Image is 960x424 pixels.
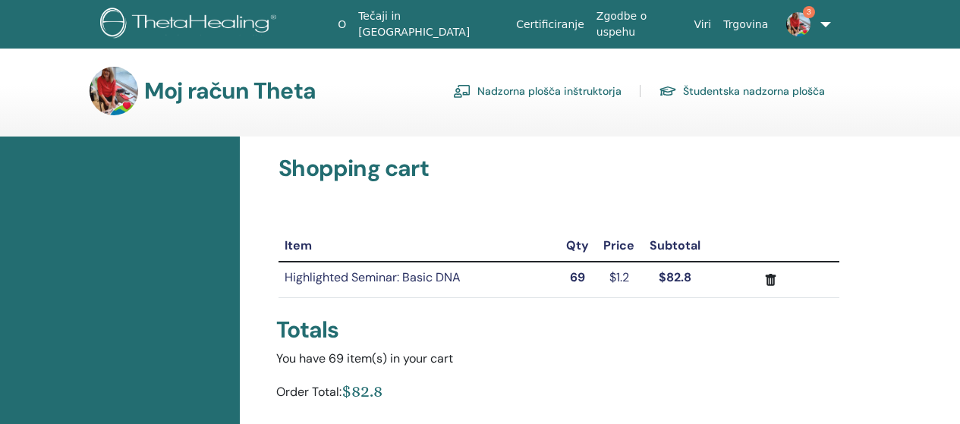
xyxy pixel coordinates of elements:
[803,6,815,18] span: 3
[590,2,688,46] a: Zgodbe o uspehu
[90,67,138,115] img: default.jpg
[279,262,559,297] td: Highlighted Seminar: Basic DNA
[279,231,559,262] th: Item
[352,2,510,46] a: Tečaji in [GEOGRAPHIC_DATA]
[559,231,596,262] th: Qty
[100,8,282,42] img: logo.png
[596,262,642,297] td: $1.2
[659,79,825,103] a: Študentska nadzorna plošča
[279,155,839,182] h3: Shopping cart
[659,269,691,285] strong: $82.8
[510,11,590,39] a: Certificiranje
[642,231,709,262] th: Subtotal
[332,11,352,39] a: O
[276,316,842,344] div: Totals
[342,380,382,402] div: $82.8
[596,231,642,262] th: Price
[570,269,585,285] strong: 69
[453,79,622,103] a: Nadzorna plošča inštruktorja
[276,350,842,368] div: You have 69 item(s) in your cart
[453,84,471,98] img: chalkboard-teacher.svg
[786,12,810,36] img: default.jpg
[276,380,342,408] div: Order Total:
[144,77,316,105] h3: Moj račun Theta
[688,11,717,39] a: Viri
[717,11,774,39] a: Trgovina
[659,85,677,98] img: graduation-cap.svg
